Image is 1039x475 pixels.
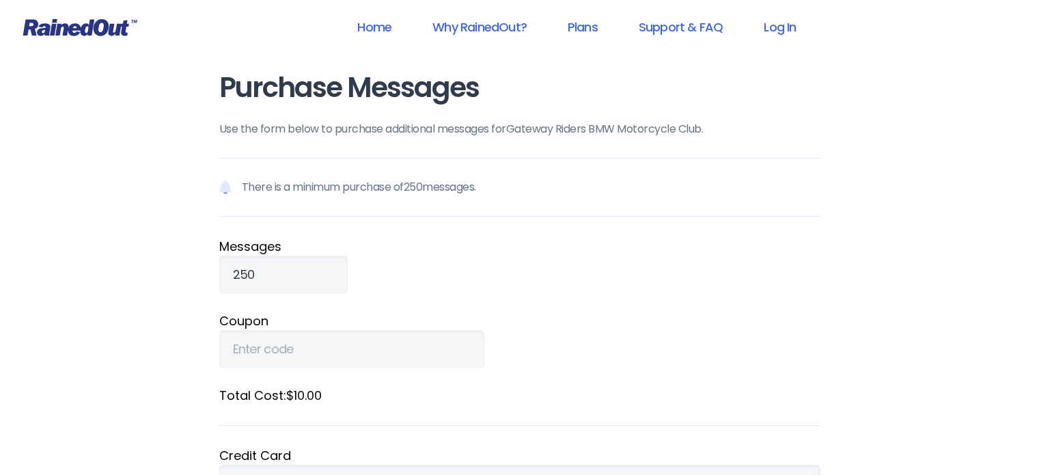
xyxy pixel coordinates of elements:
a: Log In [746,12,814,42]
a: Why RainedOut? [415,12,544,42]
input: Qty [219,256,348,294]
h1: Purchase Messages [219,72,820,103]
label: Total Cost: $10.00 [219,386,820,405]
p: There is a minimum purchase of 250 messages. [219,158,820,217]
a: Support & FAQ [621,12,740,42]
input: Enter code [219,330,484,368]
div: Credit Card [219,446,820,465]
img: Notification icon [219,179,232,195]
label: Coupon [219,312,820,330]
a: Home [340,12,409,42]
p: Use the form below to purchase additional messages for Gateway Riders BMW Motorcycle Club . [219,121,820,137]
a: Plans [550,12,615,42]
label: Message s [219,237,820,256]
